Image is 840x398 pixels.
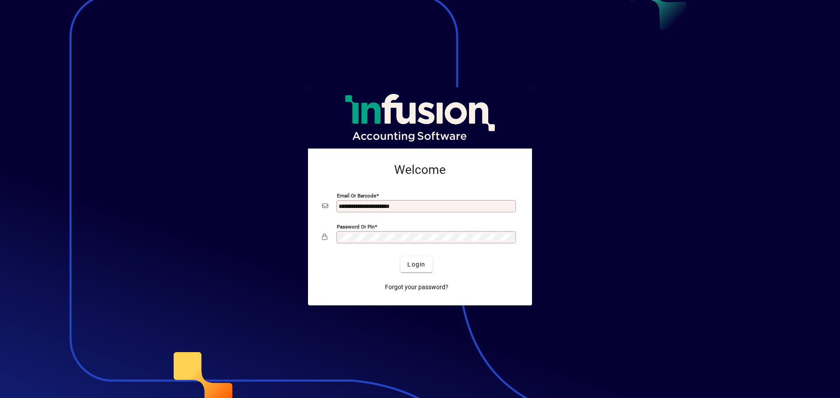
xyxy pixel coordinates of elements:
[337,193,376,199] mat-label: Email or Barcode
[400,256,432,272] button: Login
[337,224,374,230] mat-label: Password or Pin
[385,283,448,292] span: Forgot your password?
[322,163,518,177] h2: Welcome
[381,279,452,295] a: Forgot your password?
[407,260,425,269] span: Login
